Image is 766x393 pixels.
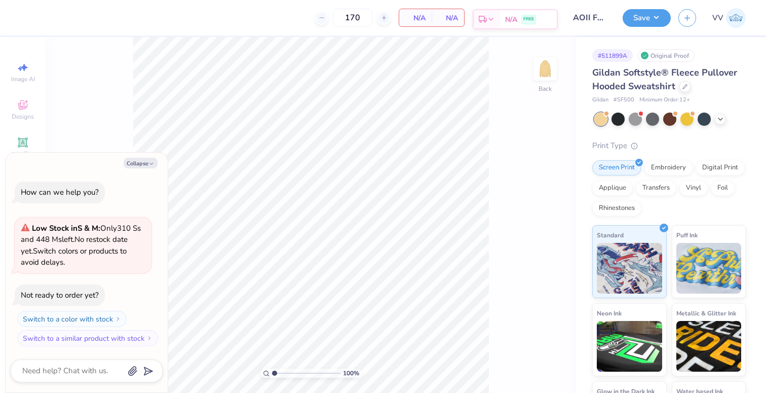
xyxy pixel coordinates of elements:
button: Save [623,9,671,27]
span: N/A [405,13,426,23]
span: N/A [505,14,517,25]
img: Neon Ink [597,321,662,372]
div: Not ready to order yet? [21,290,99,300]
span: # SF500 [614,96,634,104]
strong: Low Stock in S & M : [32,223,100,233]
a: VV [712,8,746,28]
span: N/A [438,13,458,23]
span: FREE [523,16,534,23]
div: Embroidery [644,160,693,175]
input: – – [333,9,372,27]
div: Transfers [636,181,676,196]
div: Vinyl [679,181,708,196]
div: Back [539,84,552,93]
div: # 511899A [592,49,633,62]
img: Back [535,59,555,79]
input: Untitled Design [565,8,615,28]
div: How can we help you? [21,187,99,197]
button: Switch to a similar product with stock [17,330,158,346]
span: Only 310 Ss and 448 Ms left. Switch colors or products to avoid delays. [21,223,141,268]
div: Original Proof [638,49,695,62]
img: Switch to a color with stock [115,316,121,322]
span: 100 % [343,369,359,378]
button: Switch to a color with stock [17,311,127,327]
span: Image AI [11,75,35,83]
span: Gildan Softstyle® Fleece Pullover Hooded Sweatshirt [592,66,737,92]
span: Gildan [592,96,608,104]
span: Metallic & Glitter Ink [676,308,736,318]
div: Print Type [592,140,746,152]
span: Puff Ink [676,230,698,240]
img: Puff Ink [676,243,742,294]
span: Designs [12,113,34,121]
img: Metallic & Glitter Ink [676,321,742,372]
span: Minimum Order: 12 + [639,96,690,104]
div: Foil [711,181,735,196]
img: Standard [597,243,662,294]
span: Add Text [11,150,35,158]
div: Screen Print [592,160,641,175]
button: Collapse [124,158,158,168]
span: VV [712,12,723,24]
div: Rhinestones [592,201,641,216]
span: Neon Ink [597,308,622,318]
span: No restock date yet. [21,234,128,256]
img: Switch to a similar product with stock [146,335,152,341]
span: Standard [597,230,624,240]
div: Applique [592,181,633,196]
div: Digital Print [696,160,745,175]
img: Via Villanueva [726,8,746,28]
